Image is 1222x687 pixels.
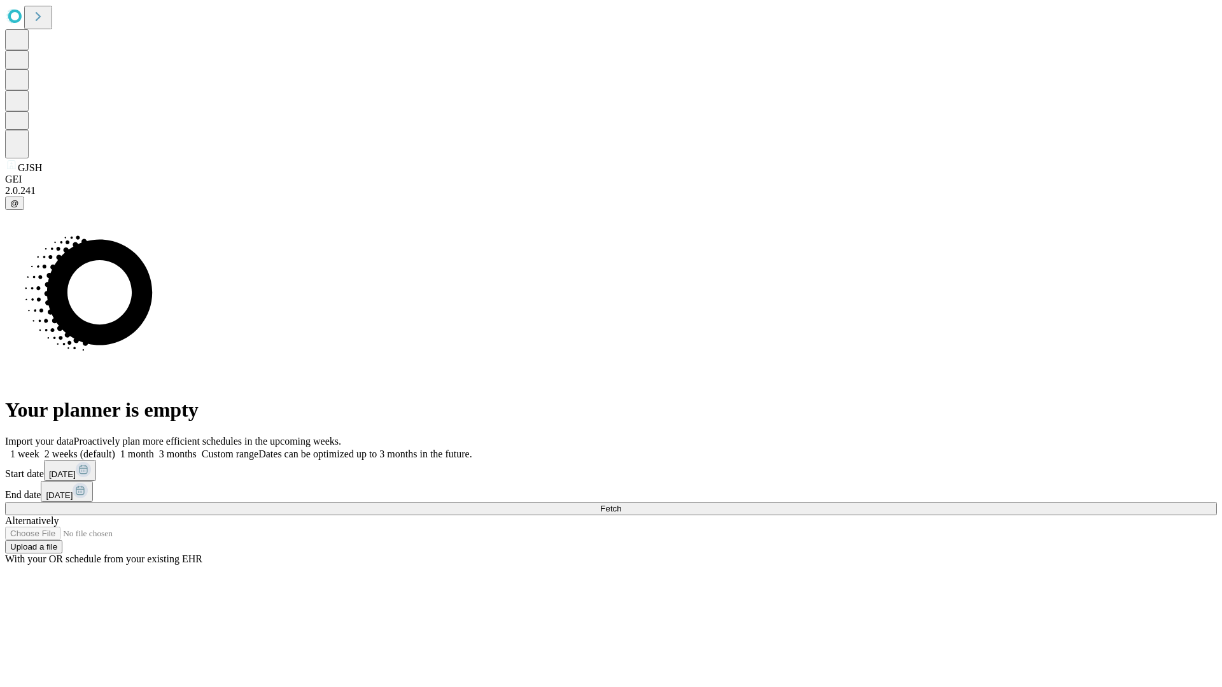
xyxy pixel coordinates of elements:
span: Custom range [202,448,258,459]
h1: Your planner is empty [5,398,1217,422]
div: Start date [5,460,1217,481]
span: GJSH [18,162,42,173]
span: 1 month [120,448,154,459]
span: With your OR schedule from your existing EHR [5,553,202,564]
button: @ [5,197,24,210]
button: Fetch [5,502,1217,515]
div: 2.0.241 [5,185,1217,197]
span: Alternatively [5,515,59,526]
span: [DATE] [46,490,73,500]
button: [DATE] [41,481,93,502]
span: 2 weeks (default) [45,448,115,459]
span: @ [10,198,19,208]
span: 3 months [159,448,197,459]
span: Dates can be optimized up to 3 months in the future. [258,448,472,459]
span: Import your data [5,436,74,447]
span: Proactively plan more efficient schedules in the upcoming weeks. [74,436,341,447]
span: Fetch [600,504,621,513]
div: GEI [5,174,1217,185]
span: [DATE] [49,469,76,479]
span: 1 week [10,448,39,459]
div: End date [5,481,1217,502]
button: Upload a file [5,540,62,553]
button: [DATE] [44,460,96,481]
